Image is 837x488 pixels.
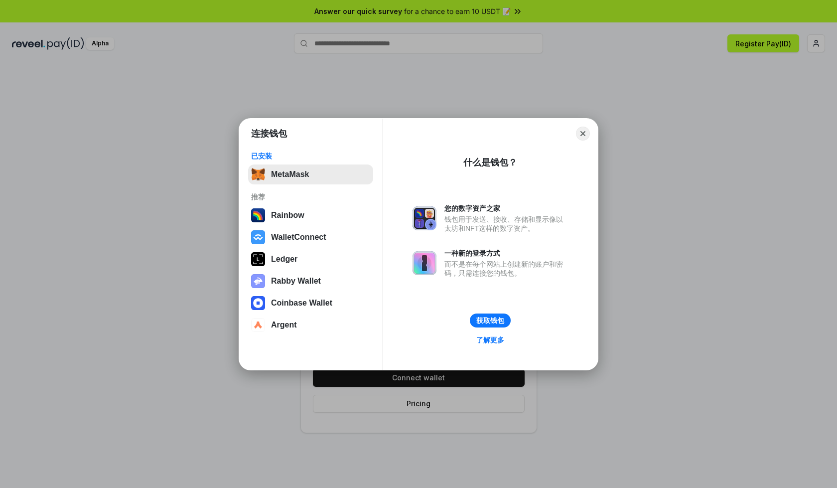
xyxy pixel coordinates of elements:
[476,335,504,344] div: 了解更多
[271,299,332,308] div: Coinbase Wallet
[413,206,436,230] img: svg+xml,%3Csvg%20xmlns%3D%22http%3A%2F%2Fwww.w3.org%2F2000%2Fsvg%22%20fill%3D%22none%22%20viewBox...
[251,230,265,244] img: svg+xml,%3Csvg%20width%3D%2228%22%20height%3D%2228%22%20viewBox%3D%220%200%2028%2028%22%20fill%3D...
[444,215,568,233] div: 钱包用于发送、接收、存储和显示像以太坊和NFT这样的数字资产。
[251,296,265,310] img: svg+xml,%3Csvg%20width%3D%2228%22%20height%3D%2228%22%20viewBox%3D%220%200%2028%2028%22%20fill%3D...
[576,127,590,141] button: Close
[248,249,373,269] button: Ledger
[251,318,265,332] img: svg+xml,%3Csvg%20width%3D%2228%22%20height%3D%2228%22%20viewBox%3D%220%200%2028%2028%22%20fill%3D...
[271,321,297,329] div: Argent
[251,252,265,266] img: svg+xml,%3Csvg%20xmlns%3D%22http%3A%2F%2Fwww.w3.org%2F2000%2Fsvg%22%20width%3D%2228%22%20height%3...
[271,277,321,286] div: Rabby Wallet
[271,170,309,179] div: MetaMask
[251,128,287,140] h1: 连接钱包
[248,315,373,335] button: Argent
[248,205,373,225] button: Rainbow
[248,271,373,291] button: Rabby Wallet
[444,260,568,278] div: 而不是在每个网站上创建新的账户和密码，只需连接您的钱包。
[444,249,568,258] div: 一种新的登录方式
[463,157,517,168] div: 什么是钱包？
[470,314,511,327] button: 获取钱包
[271,255,297,264] div: Ledger
[251,152,370,161] div: 已安装
[413,251,436,275] img: svg+xml,%3Csvg%20xmlns%3D%22http%3A%2F%2Fwww.w3.org%2F2000%2Fsvg%22%20fill%3D%22none%22%20viewBox...
[470,333,510,346] a: 了解更多
[248,164,373,184] button: MetaMask
[248,227,373,247] button: WalletConnect
[251,274,265,288] img: svg+xml,%3Csvg%20xmlns%3D%22http%3A%2F%2Fwww.w3.org%2F2000%2Fsvg%22%20fill%3D%22none%22%20viewBox...
[271,233,326,242] div: WalletConnect
[251,192,370,201] div: 推荐
[248,293,373,313] button: Coinbase Wallet
[251,167,265,181] img: svg+xml,%3Csvg%20fill%3D%22none%22%20height%3D%2233%22%20viewBox%3D%220%200%2035%2033%22%20width%...
[476,316,504,325] div: 获取钱包
[444,204,568,213] div: 您的数字资产之家
[251,208,265,222] img: svg+xml,%3Csvg%20width%3D%22120%22%20height%3D%22120%22%20viewBox%3D%220%200%20120%20120%22%20fil...
[271,211,304,220] div: Rainbow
